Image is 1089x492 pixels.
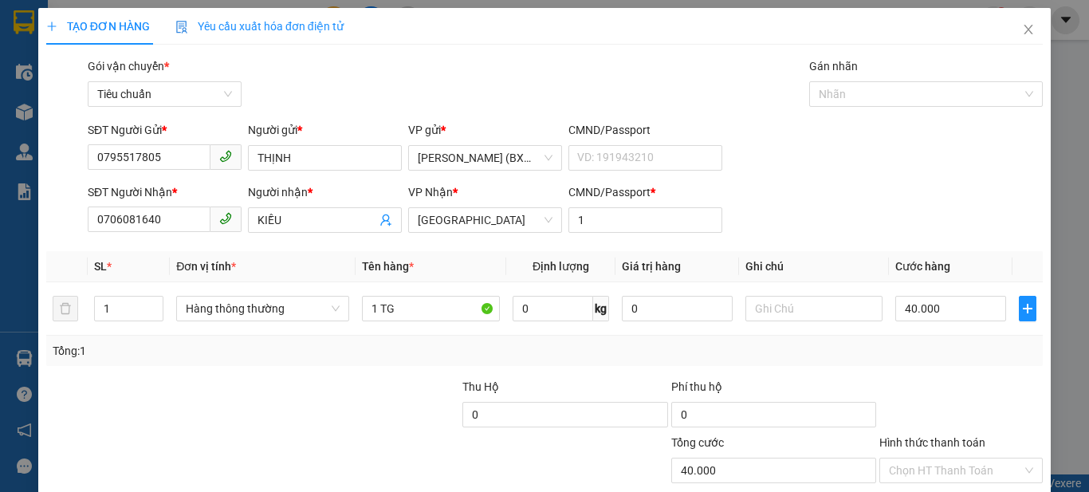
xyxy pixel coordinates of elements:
div: Người nhận [248,183,402,201]
span: Định lượng [533,260,589,273]
span: SL [94,260,107,273]
label: Hình thức thanh toán [879,436,985,449]
span: Tổng cước [671,436,724,449]
div: CMND/Passport [568,183,722,201]
button: plus [1019,296,1037,321]
span: Đơn vị tính [176,260,236,273]
span: Tuy Hòa [418,208,552,232]
span: TẠO ĐƠN HÀNG [46,20,150,33]
label: Gán nhãn [809,60,858,73]
span: phone [219,150,232,163]
div: Người gửi [248,121,402,139]
span: Cước hàng [895,260,950,273]
span: plus [46,21,57,32]
button: delete [53,296,78,321]
span: Tiêu chuẩn [97,82,232,106]
li: VP [GEOGRAPHIC_DATA] [110,86,212,139]
span: Yêu cầu xuất hóa đơn điện tử [175,20,344,33]
span: plus [1020,302,1036,315]
div: SĐT Người Gửi [88,121,242,139]
th: Ghi chú [739,251,890,282]
span: Tên hàng [362,260,414,273]
input: 0 [622,296,732,321]
div: VP gửi [408,121,562,139]
span: user-add [379,214,392,226]
span: phone [219,212,232,225]
div: Tổng: 1 [53,342,422,360]
span: close [1022,23,1035,36]
span: VP Nhận [408,186,453,199]
div: SĐT Người Nhận [88,183,242,201]
img: logo.jpg [8,8,64,64]
span: Hàng thông thường [186,297,340,321]
input: VD: Bàn, Ghế [362,296,500,321]
img: icon [175,21,188,33]
span: Gói vận chuyển [88,60,169,73]
span: Giá trị hàng [622,260,681,273]
li: VP [PERSON_NAME] (BXMĐ) [8,86,110,121]
button: Close [1006,8,1051,53]
div: Phí thu hộ [671,378,876,402]
span: Hồ Chí Minh (BXMĐ) [418,146,552,170]
div: CMND/Passport [568,121,722,139]
span: Thu Hộ [462,380,499,393]
input: Ghi Chú [745,296,883,321]
span: kg [593,296,609,321]
li: Xe khách Mộc Thảo [8,8,231,68]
